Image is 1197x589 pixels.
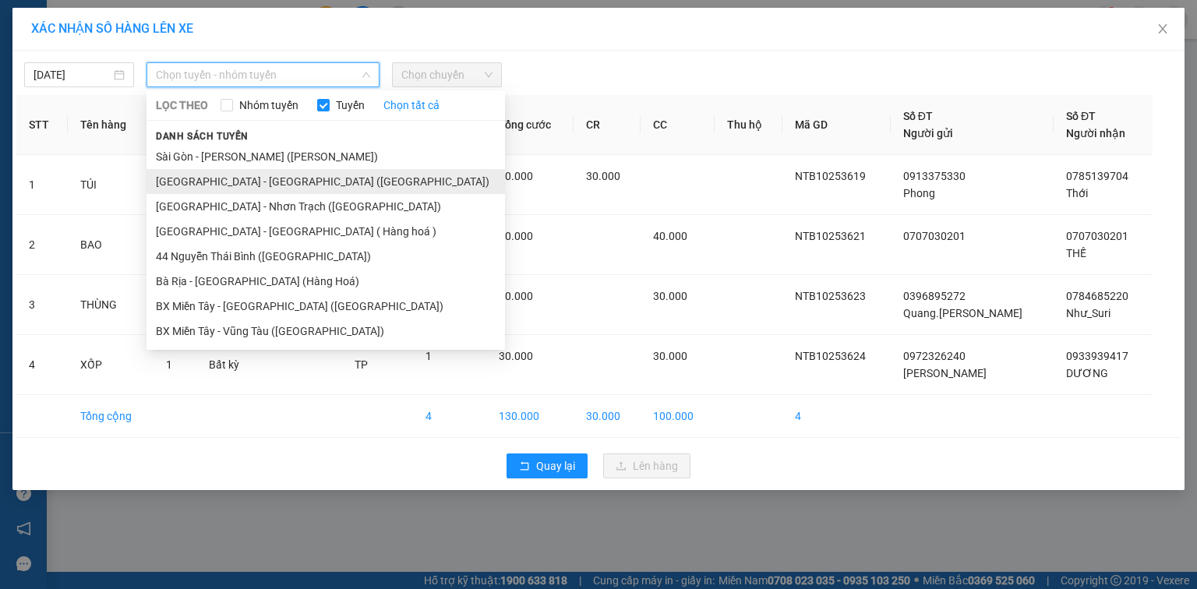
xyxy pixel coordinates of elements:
div: 0789718310 [13,51,122,72]
span: NTB10253623 [795,290,866,302]
li: [GEOGRAPHIC_DATA] - Nhơn Trạch ([GEOGRAPHIC_DATA]) [147,194,505,219]
span: 30.000 [499,290,533,302]
td: 4 [16,335,68,395]
span: NTB10253621 [795,230,866,242]
span: 30.000 [653,350,687,362]
span: Nhận: [133,15,171,31]
span: 30.000 [499,170,533,182]
li: [GEOGRAPHIC_DATA] - [GEOGRAPHIC_DATA] ([GEOGRAPHIC_DATA]) [147,169,505,194]
span: Th.Chiếu_TV [156,72,289,100]
span: 0784685220 [1066,290,1128,302]
td: 1 [16,155,68,215]
span: 1 [166,358,172,371]
th: STT [16,95,68,155]
span: 0396895272 [903,290,966,302]
div: cô NHÃ [133,32,289,51]
th: Thu hộ [715,95,782,155]
td: BAO [68,215,154,275]
span: NTB10253619 [795,170,866,182]
span: 0707030201 [903,230,966,242]
button: uploadLên hàng [603,453,690,478]
button: rollbackQuay lại [507,453,588,478]
td: 100.000 [641,395,715,438]
span: Số ĐT [1066,110,1096,122]
span: DĐ: [133,81,156,97]
td: 2 [16,215,68,275]
span: 0785139704 [1066,170,1128,182]
th: CC [641,95,715,155]
li: Sài Gòn - [PERSON_NAME] ([PERSON_NAME]) [147,144,505,169]
span: Người nhận [1066,127,1125,139]
span: Chọn tuyến - nhóm tuyến [156,63,370,86]
span: LỌC THEO [156,97,208,114]
td: 4 [413,395,486,438]
span: 30.000 [586,170,620,182]
li: BX Miền Tây - Vũng Tàu ([GEOGRAPHIC_DATA]) [147,319,505,344]
span: 30.000 [499,350,533,362]
span: Gửi: [13,15,37,31]
td: 3 [16,275,68,335]
li: Bà Rịa - [GEOGRAPHIC_DATA] (Hàng Hoá) [147,269,505,294]
th: Tên hàng [68,95,154,155]
span: Số ĐT [903,110,933,122]
span: Tuyến [330,97,371,114]
span: Nhóm tuyến [233,97,305,114]
td: THÙNG [68,275,154,335]
li: 44 Nguyễn Thái Bình ([GEOGRAPHIC_DATA]) [147,244,505,269]
td: Tổng cộng [68,395,154,438]
span: 0913375330 [903,170,966,182]
div: 40.000 [12,109,125,128]
td: 130.000 [486,395,574,438]
span: Danh sách tuyến [147,129,258,143]
li: [GEOGRAPHIC_DATA] - [GEOGRAPHIC_DATA] ( Hàng hoá ) [147,219,505,244]
span: Người gửi [903,127,953,139]
td: 4 [782,395,891,438]
div: HANG NGOAI [133,13,289,32]
span: Thới [1066,187,1088,199]
td: XỐP [68,335,154,395]
span: 0707030201 [1066,230,1128,242]
span: TP [355,358,368,371]
span: NTB10253624 [795,350,866,362]
input: 12/10/2025 [34,66,111,83]
td: 30.000 [574,395,641,438]
span: 40.000 [499,230,533,242]
td: Bất kỳ [196,335,259,395]
span: 40.000 [653,230,687,242]
th: CR [574,95,641,155]
td: TÚI [68,155,154,215]
div: 44 NTB [13,13,122,32]
div: THÉN [13,32,122,51]
span: R : [12,111,26,127]
span: Chọn chuyến [401,63,493,86]
span: close [1156,23,1169,35]
span: Như_Suri [1066,307,1110,319]
span: Quang.[PERSON_NAME] [903,307,1022,319]
li: BX Miền Tây - [GEOGRAPHIC_DATA] ([GEOGRAPHIC_DATA]) [147,294,505,319]
div: 0774974294 [133,51,289,72]
span: DƯƠNG [1066,367,1108,379]
a: Chọn tất cả [383,97,440,114]
span: 0972326240 [903,350,966,362]
span: rollback [519,460,530,473]
span: 1 [425,350,432,362]
button: Close [1141,8,1185,51]
span: Phong [903,187,935,199]
span: 30.000 [653,290,687,302]
span: [PERSON_NAME] [903,367,987,379]
span: down [362,70,371,79]
span: 0933939417 [1066,350,1128,362]
span: XÁC NHẬN SỐ HÀNG LÊN XE [31,21,193,36]
span: THẾ [1066,247,1086,259]
th: Tổng cước [486,95,574,155]
th: Mã GD [782,95,891,155]
span: Quay lại [536,457,575,474]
